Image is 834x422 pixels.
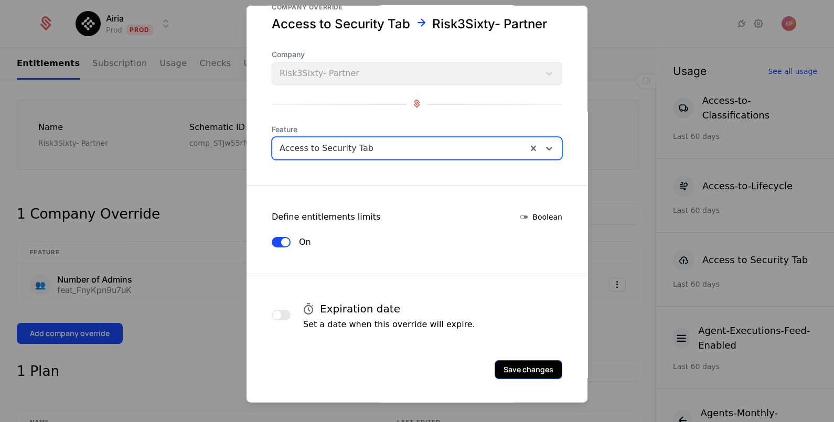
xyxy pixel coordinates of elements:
[272,3,562,11] div: Company override
[495,360,562,378] button: Save changes
[320,301,400,316] h4: Expiration date
[272,49,562,59] span: Company
[272,124,562,134] span: Feature
[532,211,562,222] span: Boolean
[299,235,311,248] label: On
[272,210,380,223] div: Define entitlements limits
[432,15,547,32] div: Risk3Sixty- Partner
[303,318,475,330] p: Set a date when this override will expire.
[272,15,410,32] div: Access to Security Tab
